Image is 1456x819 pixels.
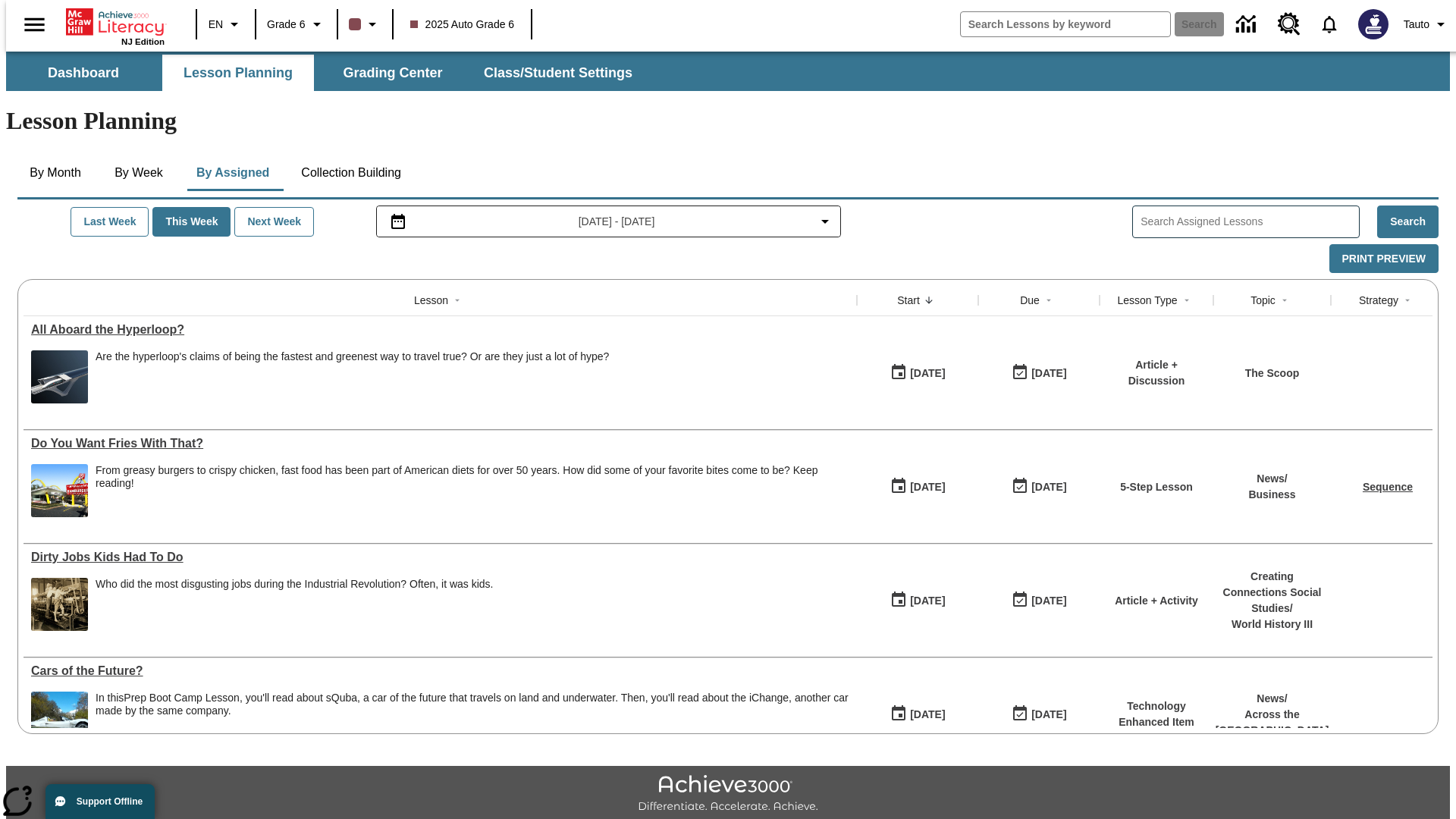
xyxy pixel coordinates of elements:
svg: Collapse Date Range Filter [816,212,834,231]
button: Support Offline [45,784,155,819]
button: Grade: Grade 6, Select a grade [261,11,332,38]
button: 07/21/25: First time the lesson was available [885,359,950,388]
img: Achieve3000 Differentiate Accelerate Achieve [638,775,818,814]
button: Grading Center [317,55,469,91]
button: Select the date range menu item [383,212,835,231]
div: [DATE] [910,364,945,383]
input: Search Assigned Lessons [1141,211,1359,233]
p: Article + Activity [1115,593,1198,609]
button: 07/01/25: First time the lesson was available [885,700,950,729]
div: Who did the most disgusting jobs during the Industrial Revolution? Often, it was kids. [96,578,494,591]
div: In this Prep Boot Camp Lesson, you'll read about sQuba, a car of the future that travels on land ... [96,692,849,745]
img: Artist rendering of Hyperloop TT vehicle entering a tunnel [31,350,88,403]
button: Sort [1178,291,1196,309]
button: By Week [101,155,177,191]
button: 06/30/26: Last day the lesson can be accessed [1006,359,1072,388]
div: Are the hyperloop's claims of being the fastest and greenest way to travel true? Or are they just... [96,350,609,403]
a: Home [66,7,165,37]
p: 5-Step Lesson [1120,479,1193,495]
div: Cars of the Future? [31,664,849,678]
button: Sort [1398,291,1417,309]
img: High-tech automobile treading water. [31,692,88,745]
div: Start [897,293,920,308]
img: Black and white photo of two young boys standing on a piece of heavy machinery [31,578,88,631]
button: Open side menu [12,2,57,47]
div: Lesson [414,293,448,308]
div: Strategy [1359,293,1398,308]
a: Notifications [1310,5,1349,44]
button: Print Preview [1329,244,1439,274]
p: Technology Enhanced Item [1107,698,1206,730]
span: Grade 6 [267,17,306,33]
div: Home [66,5,165,46]
span: Lesson Planning [184,64,293,82]
button: This Week [152,207,231,237]
button: Sort [920,291,938,309]
input: search field [961,12,1170,36]
span: Dashboard [48,64,119,82]
a: All Aboard the Hyperloop?, Lessons [31,323,849,337]
img: One of the first McDonald's stores, with the iconic red sign and golden arches. [31,464,88,517]
div: In this [96,692,849,717]
div: Topic [1250,293,1276,308]
button: Dashboard [8,55,159,91]
div: Due [1020,293,1040,308]
button: Lesson Planning [162,55,314,91]
span: NJ Edition [121,37,165,46]
div: [DATE] [1031,705,1066,724]
div: [DATE] [910,478,945,497]
testabrev: Prep Boot Camp Lesson, you'll read about sQuba, a car of the future that travels on land and unde... [96,692,849,717]
p: Business [1248,487,1295,503]
button: Sort [1040,291,1058,309]
button: Collection Building [289,155,413,191]
div: [DATE] [910,705,945,724]
button: By Month [17,155,93,191]
span: Grading Center [343,64,442,82]
button: 07/11/25: First time the lesson was available [885,586,950,615]
img: Avatar [1358,9,1389,39]
a: Do You Want Fries With That?, Lessons [31,437,849,450]
button: Search [1377,206,1439,238]
h1: Lesson Planning [6,107,1450,135]
p: News / [1248,471,1295,487]
a: Resource Center, Will open in new tab [1269,4,1310,45]
button: 07/14/25: First time the lesson was available [885,472,950,501]
p: News / [1216,691,1329,707]
p: World History III [1221,617,1323,632]
div: From greasy burgers to crispy chicken, fast food has been part of American diets for over 50 year... [96,464,849,517]
span: Class/Student Settings [484,64,632,82]
div: [DATE] [1031,364,1066,383]
button: By Assigned [184,155,281,191]
div: [DATE] [1031,478,1066,497]
div: Do You Want Fries With That? [31,437,849,450]
button: Sort [448,291,466,309]
button: 11/30/25: Last day the lesson can be accessed [1006,586,1072,615]
div: [DATE] [910,591,945,610]
button: Last Week [71,207,149,237]
p: Across the [GEOGRAPHIC_DATA] [1216,707,1329,739]
p: Creating Connections Social Studies / [1221,569,1323,617]
span: EN [209,17,223,33]
button: 08/01/26: Last day the lesson can be accessed [1006,700,1072,729]
p: Article + Discussion [1107,357,1206,389]
button: Language: EN, Select a language [202,11,250,38]
button: Select a new avatar [1349,5,1398,44]
button: Sort [1276,291,1294,309]
div: Who did the most disgusting jobs during the Industrial Revolution? Often, it was kids. [96,578,494,631]
button: Class color is dark brown. Change class color [343,11,388,38]
a: Data Center [1227,4,1269,45]
button: Class/Student Settings [472,55,645,91]
span: 2025 Auto Grade 6 [410,17,515,33]
button: 07/20/26: Last day the lesson can be accessed [1006,472,1072,501]
div: SubNavbar [6,55,646,91]
div: From greasy burgers to crispy chicken, fast food has been part of American diets for over 50 year... [96,464,849,490]
a: Cars of the Future? , Lessons [31,664,849,678]
div: Dirty Jobs Kids Had To Do [31,551,849,564]
p: The Scoop [1245,366,1300,381]
div: SubNavbar [6,52,1450,91]
span: Tauto [1404,17,1429,33]
div: [DATE] [1031,591,1066,610]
